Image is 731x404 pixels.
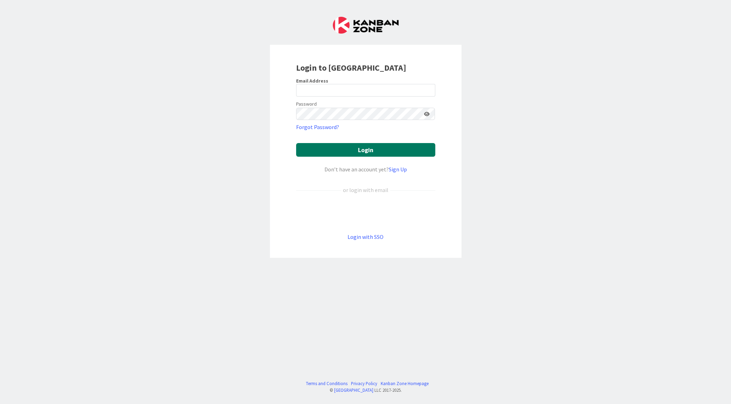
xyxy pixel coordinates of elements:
[381,380,429,387] a: Kanban Zone Homepage
[389,166,407,173] a: Sign Up
[296,78,328,84] label: Email Address
[296,123,339,131] a: Forgot Password?
[293,206,439,221] iframe: Botão Iniciar sessão com o Google
[296,143,435,157] button: Login
[296,100,317,108] label: Password
[334,387,373,393] a: [GEOGRAPHIC_DATA]
[302,387,429,394] div: © LLC 2017- 2025 .
[333,17,399,34] img: Kanban Zone
[347,233,384,240] a: Login with SSO
[351,380,377,387] a: Privacy Policy
[306,380,347,387] a: Terms and Conditions
[341,186,390,194] div: or login with email
[296,165,435,173] div: Don’t have an account yet?
[296,62,406,73] b: Login to [GEOGRAPHIC_DATA]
